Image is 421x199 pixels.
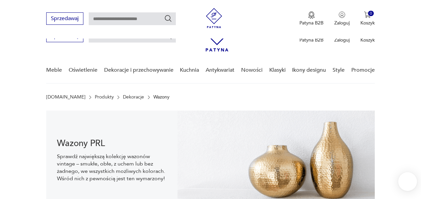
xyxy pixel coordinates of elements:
button: Zaloguj [334,11,350,26]
a: Ikony designu [292,57,326,83]
p: Koszyk [360,37,375,43]
a: Dekoracje [123,94,144,100]
a: Meble [46,57,62,83]
a: Promocje [351,57,375,83]
p: Sprawdź największą kolekcję wazonów vintage – smukłe, obłe, z uchem lub bez żadnego, we wszystkic... [57,153,167,182]
p: Wazony [153,94,169,100]
p: Zaloguj [334,37,350,43]
h1: Wazony PRL [57,139,167,147]
p: Patyna B2B [299,20,324,26]
img: Ikona koszyka [364,11,371,18]
button: Szukaj [164,14,172,22]
a: Nowości [241,57,263,83]
a: Sprzedawaj [46,17,83,21]
p: Koszyk [360,20,375,26]
a: [DOMAIN_NAME] [46,94,85,100]
a: Kuchnia [180,57,199,83]
button: Patyna B2B [299,11,324,26]
p: Patyna B2B [299,37,324,43]
img: Ikona medalu [308,11,315,19]
a: Style [333,57,345,83]
a: Produkty [95,94,114,100]
img: Ikonka użytkownika [339,11,345,18]
iframe: Smartsupp widget button [398,172,417,191]
a: Klasyki [269,57,286,83]
div: 0 [368,11,374,16]
p: Zaloguj [334,20,350,26]
img: Patyna - sklep z meblami i dekoracjami vintage [204,8,224,28]
a: Sprzedawaj [46,34,83,39]
a: Oświetlenie [69,57,97,83]
button: Sprzedawaj [46,12,83,25]
a: Dekoracje i przechowywanie [104,57,173,83]
a: Ikona medaluPatyna B2B [299,11,324,26]
button: 0Koszyk [360,11,375,26]
a: Antykwariat [206,57,234,83]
